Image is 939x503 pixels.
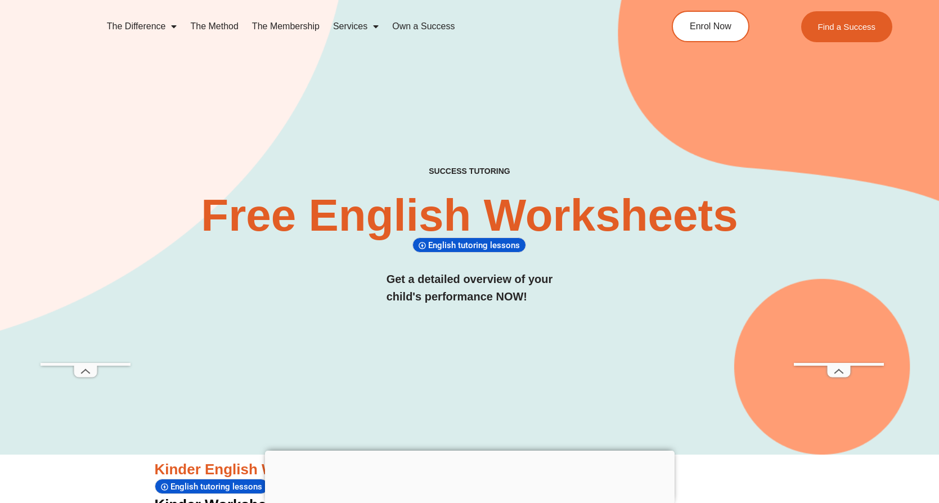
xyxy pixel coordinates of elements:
iframe: Advertisement [794,25,884,363]
div: English tutoring lessons [155,479,268,494]
a: The Method [183,14,245,39]
span: Find a Success [817,23,875,31]
iframe: Advertisement [265,451,675,501]
a: The Difference [100,14,184,39]
h4: SUCCESS TUTORING​ [344,167,595,176]
h3: Kinder English Worksheets [155,460,785,479]
nav: Menu [100,14,623,39]
a: Own a Success [385,14,461,39]
iframe: Advertisement [41,25,131,363]
span: English tutoring lessons [170,482,266,492]
span: Enrol Now [690,22,731,31]
a: Find a Success [801,11,892,42]
a: Enrol Now [672,11,749,42]
h3: Get a detailed overview of your child's performance NOW! [387,271,553,306]
span: English tutoring lessons [428,240,523,250]
h2: Free English Worksheets​ [191,193,748,238]
a: Services [326,14,385,39]
div: English tutoring lessons [412,237,526,253]
a: The Membership [245,14,326,39]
